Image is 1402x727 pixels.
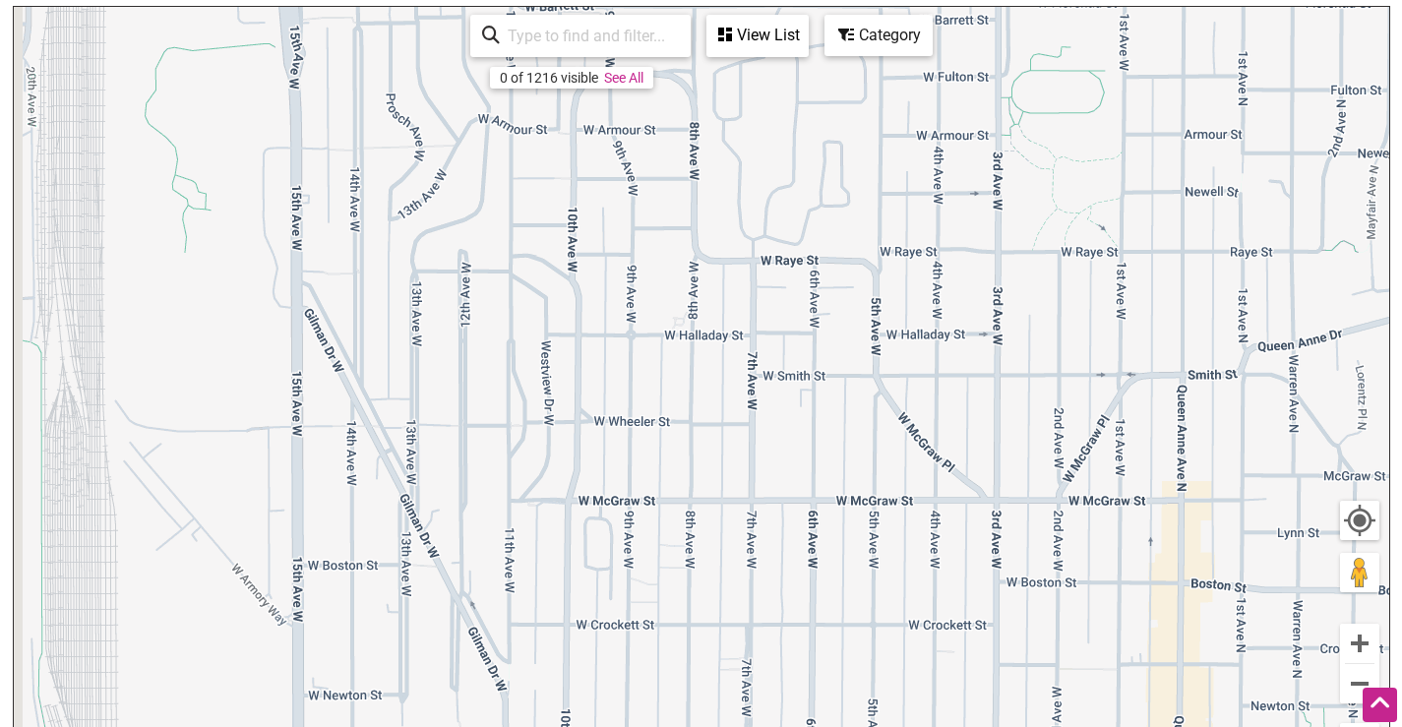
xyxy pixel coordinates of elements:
div: Scroll Back to Top [1363,688,1397,722]
button: Your Location [1340,501,1379,540]
button: Zoom in [1340,624,1379,663]
div: View List [708,17,807,54]
button: Zoom out [1340,664,1379,703]
div: 0 of 1216 visible [500,70,598,86]
div: See a list of the visible businesses [706,15,809,57]
div: Type to search and filter [470,15,691,57]
div: Filter by category [824,15,933,56]
div: Category [826,17,931,54]
input: Type to find and filter... [500,17,679,55]
button: Drag Pegman onto the map to open Street View [1340,553,1379,592]
a: See All [604,70,643,86]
